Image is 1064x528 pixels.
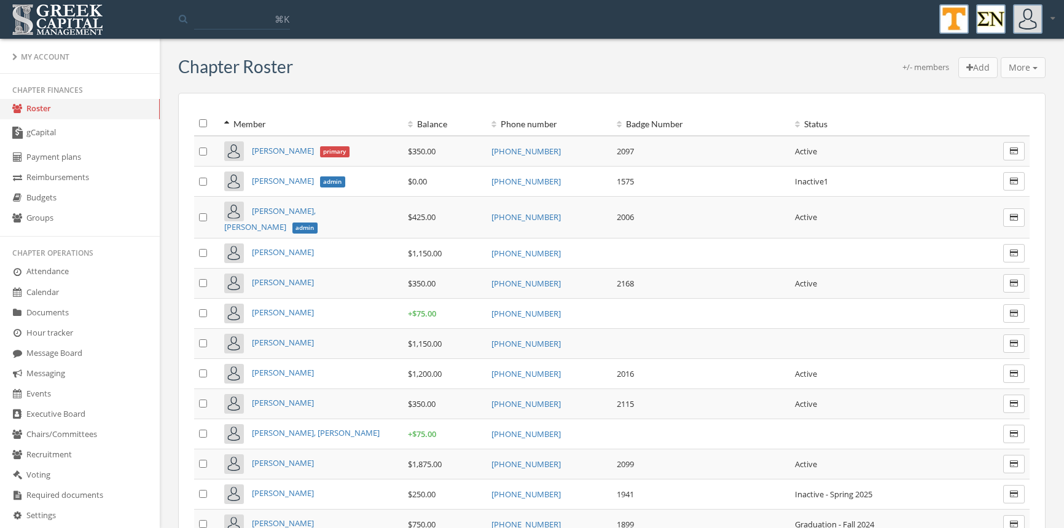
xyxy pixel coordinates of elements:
div: My Account [12,52,147,62]
th: Balance [403,112,487,136]
td: 2115 [612,388,790,419]
th: Phone number [487,112,612,136]
td: Active [790,358,968,388]
a: [PHONE_NUMBER] [491,278,561,289]
a: [PHONE_NUMBER] [491,338,561,349]
td: 1941 [612,479,790,509]
a: [PHONE_NUMBER] [491,176,561,187]
td: Inactive1 [790,167,968,197]
span: [PERSON_NAME] [252,175,314,186]
a: [PERSON_NAME]primary [252,145,350,156]
a: [PERSON_NAME] [252,246,314,258]
span: ⌘K [275,13,289,25]
td: Active [790,268,968,298]
a: [PERSON_NAME] [252,277,314,288]
a: [PERSON_NAME] [252,457,314,468]
td: Active [790,449,968,479]
span: $1,200.00 [408,368,442,379]
a: [PERSON_NAME], [PERSON_NAME]admin [224,205,318,233]
span: admin [320,176,346,187]
a: [PERSON_NAME] [252,367,314,378]
td: 1575 [612,167,790,197]
a: [PHONE_NUMBER] [491,211,561,223]
td: 2168 [612,268,790,298]
a: [PHONE_NUMBER] [491,368,561,379]
td: 2097 [612,136,790,167]
td: 2099 [612,449,790,479]
span: primary [320,146,350,157]
td: Active [790,388,968,419]
a: [PERSON_NAME], [PERSON_NAME] [252,427,380,438]
th: Status [790,112,968,136]
a: [PHONE_NUMBER] [491,146,561,157]
span: $0.00 [408,176,427,187]
span: $350.00 [408,146,436,157]
span: $250.00 [408,489,436,500]
div: +/- members [902,61,949,79]
h3: Chapter Roster [178,57,293,76]
span: $350.00 [408,398,436,409]
a: [PHONE_NUMBER] [491,398,561,409]
span: + $75.00 [408,428,436,439]
span: [PERSON_NAME], [PERSON_NAME] [224,205,316,233]
span: $1,150.00 [408,248,442,259]
td: 2006 [612,197,790,238]
th: Badge Number [612,112,790,136]
a: [PHONE_NUMBER] [491,248,561,259]
span: $1,150.00 [408,338,442,349]
a: [PHONE_NUMBER] [491,308,561,319]
th: Member [219,112,403,136]
span: admin [292,223,318,234]
span: $1,875.00 [408,459,442,470]
a: [PERSON_NAME] [252,307,314,318]
a: [PHONE_NUMBER] [491,489,561,500]
td: Active [790,197,968,238]
span: $425.00 [408,211,436,223]
a: [PHONE_NUMBER] [491,428,561,439]
a: [PERSON_NAME] [252,487,314,498]
td: 2016 [612,358,790,388]
span: $350.00 [408,278,436,289]
span: [PERSON_NAME] [252,145,314,156]
td: Inactive - Spring 2025 [790,479,968,509]
a: [PHONE_NUMBER] [491,459,561,470]
a: [PERSON_NAME]admin [252,175,345,186]
span: + $75.00 [408,308,436,319]
a: [PERSON_NAME] [252,337,314,348]
a: [PERSON_NAME] [252,397,314,408]
td: Active [790,136,968,167]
